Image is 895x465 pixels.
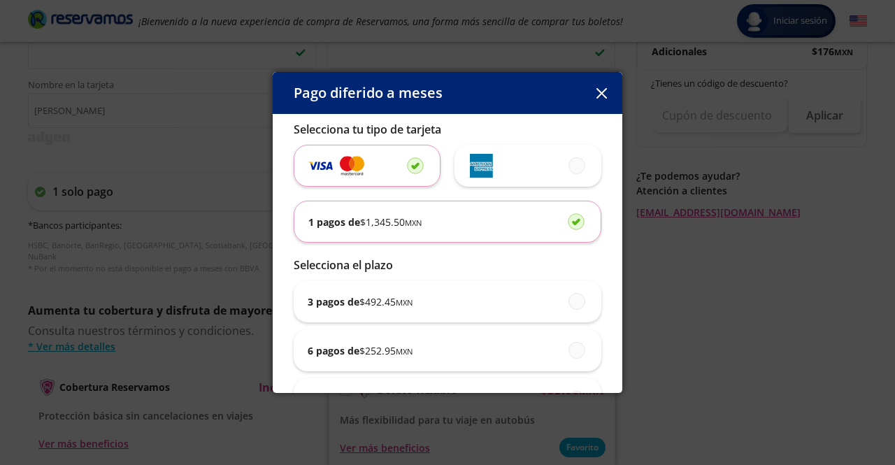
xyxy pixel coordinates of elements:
[359,343,413,358] span: $ 252.95
[294,121,601,138] p: Selecciona tu tipo de tarjeta
[308,392,413,407] p: 9 pagos de
[294,257,601,273] p: Selecciona el plazo
[468,154,493,178] img: svg+xml;base64,PD94bWwgdmVyc2lvbj0iMS4wIiBlbmNvZGluZz0iVVRGLTgiIHN0YW5kYWxvbmU9Im5vIj8+Cjxzdmcgd2...
[814,384,881,451] iframe: Messagebird Livechat Widget
[396,346,413,357] small: MXN
[340,155,364,177] img: svg+xml;base64,PD94bWwgdmVyc2lvbj0iMS4wIiBlbmNvZGluZz0iVVRGLTgiIHN0YW5kYWxvbmU9Im5vIj8+Cjxzdmcgd2...
[308,343,413,358] p: 6 pagos de
[308,157,333,173] img: svg+xml;base64,PD94bWwgdmVyc2lvbj0iMS4wIiBlbmNvZGluZz0iVVRGLTgiIHN0YW5kYWxvbmU9Im5vIj8+Cjxzdmcgd2...
[360,215,422,229] span: $ 1,345.50
[396,297,413,308] small: MXN
[308,215,422,229] p: 1 pagos de
[308,294,413,309] p: 3 pagos de
[294,83,443,103] p: Pago diferido a meses
[359,392,413,407] span: $ 173.12
[405,217,422,228] small: MXN
[359,294,413,309] span: $ 492.45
